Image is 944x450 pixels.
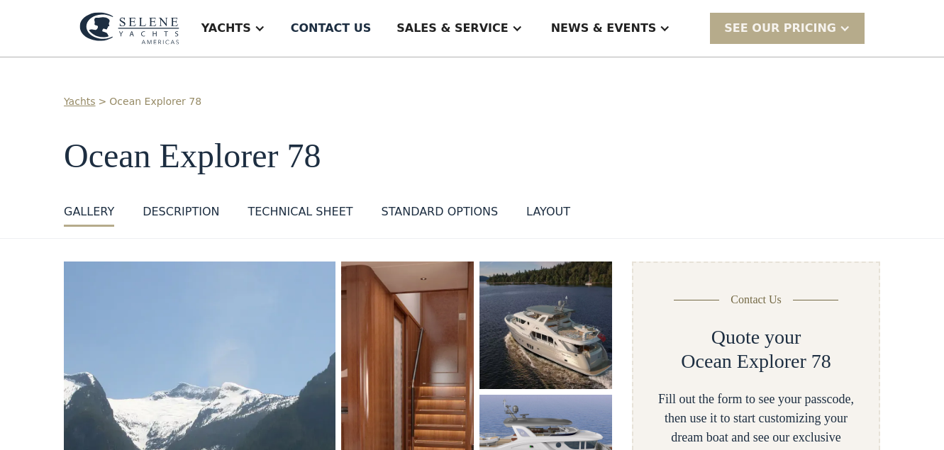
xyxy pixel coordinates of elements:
[382,203,499,220] div: standard options
[248,203,352,227] a: Technical sheet
[248,203,352,220] div: Technical sheet
[201,20,251,37] div: Yachts
[382,203,499,227] a: standard options
[681,349,831,373] h2: Ocean Explorer 78
[64,203,114,227] a: GALLERY
[724,20,836,37] div: SEE Our Pricing
[143,203,219,220] div: DESCRIPTION
[526,203,570,227] a: layout
[99,94,107,109] div: >
[64,137,880,175] h1: Ocean Explorer 78
[710,13,865,43] div: SEE Our Pricing
[79,12,179,45] img: logo
[109,94,201,109] a: Ocean Explorer 78
[64,94,96,109] a: Yachts
[731,291,782,308] div: Contact Us
[396,20,508,37] div: Sales & Service
[143,203,219,227] a: DESCRIPTION
[551,20,657,37] div: News & EVENTS
[526,203,570,220] div: layout
[711,325,801,349] h2: Quote your
[64,203,114,220] div: GALLERY
[479,261,612,389] a: open lightbox
[291,20,372,37] div: Contact US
